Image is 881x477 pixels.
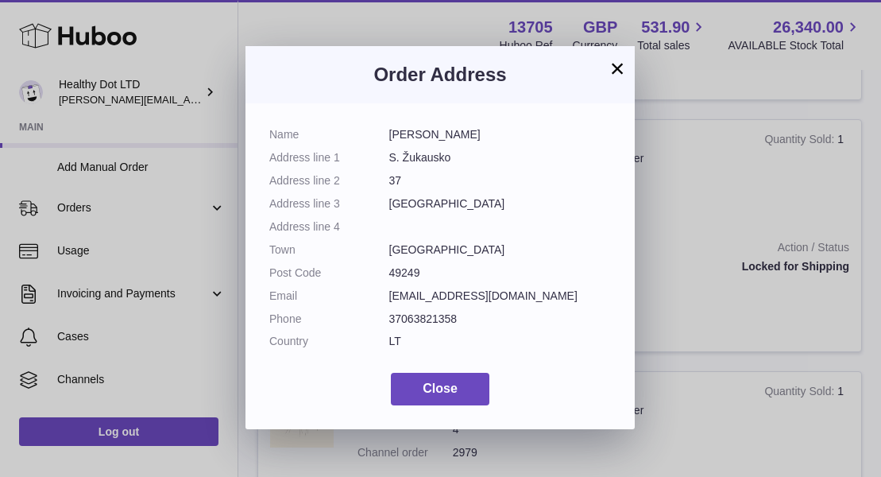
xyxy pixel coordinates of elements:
dt: Phone [269,312,389,327]
dd: S. Žukausko [389,150,612,165]
dd: 37 [389,173,612,188]
h3: Order Address [269,62,611,87]
button: Close [391,373,489,405]
dt: Post Code [269,266,389,281]
button: × [608,59,627,78]
dt: Address line 2 [269,173,389,188]
dt: Address line 3 [269,196,389,211]
dd: [GEOGRAPHIC_DATA] [389,196,612,211]
dd: [EMAIL_ADDRESS][DOMAIN_NAME] [389,289,612,304]
dt: Town [269,242,389,258]
dt: Email [269,289,389,304]
dt: Address line 1 [269,150,389,165]
dt: Country [269,334,389,349]
dd: 49249 [389,266,612,281]
span: Close [423,382,458,395]
dd: [PERSON_NAME] [389,127,612,142]
dd: LT [389,334,612,349]
dd: 37063821358 [389,312,612,327]
dt: Name [269,127,389,142]
dt: Address line 4 [269,219,389,235]
dd: [GEOGRAPHIC_DATA] [389,242,612,258]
